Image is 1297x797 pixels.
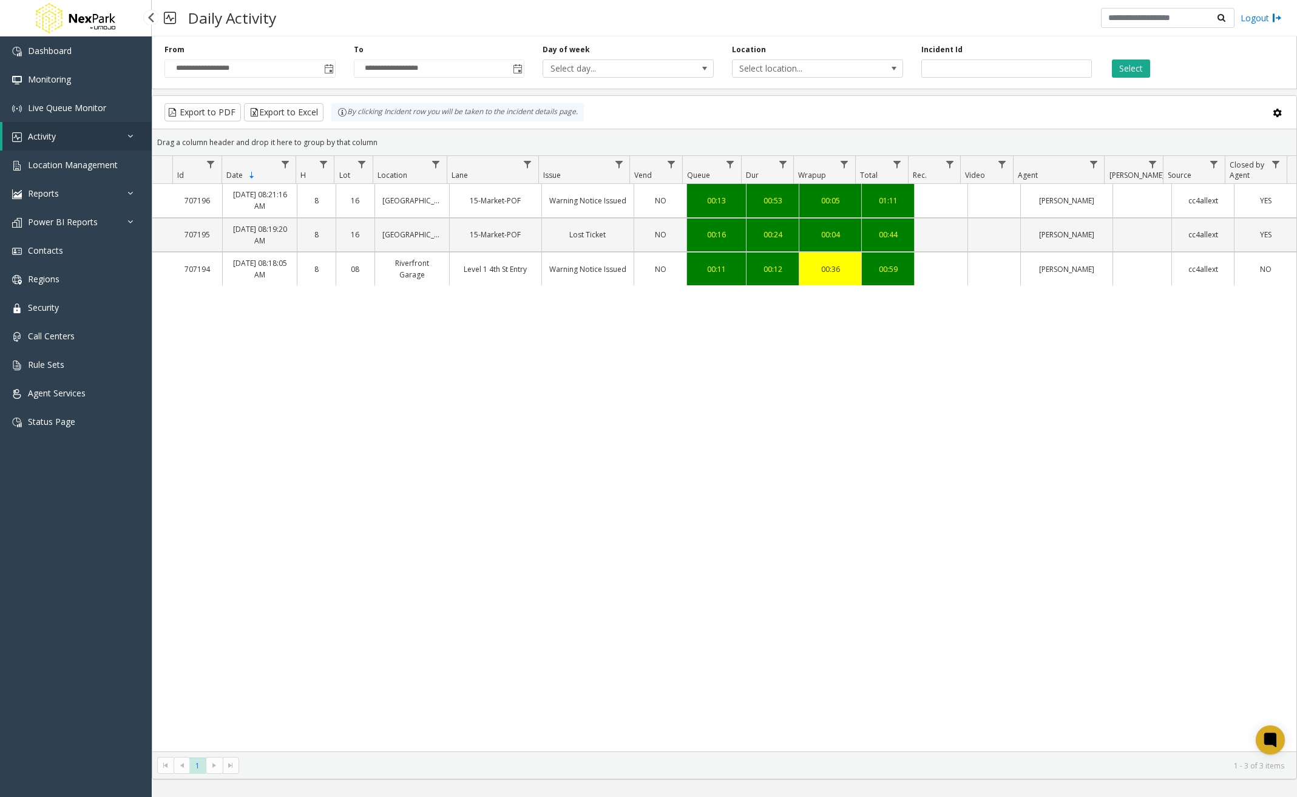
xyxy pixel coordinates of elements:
span: Rec. [913,170,927,180]
a: NO [642,229,679,240]
button: Export to Excel [244,103,323,121]
div: 00:59 [869,263,907,275]
a: 8 [305,229,328,240]
a: Video Filter Menu [994,156,1011,172]
span: YES [1260,229,1272,240]
span: [PERSON_NAME] [1109,170,1165,180]
span: Rule Sets [28,359,64,370]
label: Location [732,44,766,55]
a: YES [1242,229,1289,240]
span: Power BI Reports [28,216,98,228]
a: Agent Filter Menu [1085,156,1102,172]
img: 'icon' [12,47,22,56]
a: Level 1 4th St Entry [457,263,534,275]
span: Security [28,302,59,313]
a: 00:11 [694,263,739,275]
span: Dur [746,170,759,180]
a: Total Filter Menu [889,156,905,172]
label: From [164,44,185,55]
span: NO [1260,264,1272,274]
a: Lane Filter Menu [519,156,535,172]
span: Status Page [28,416,75,427]
div: 00:16 [694,229,739,240]
span: Lot [339,170,350,180]
span: Source [1168,170,1191,180]
img: 'icon' [12,104,22,114]
kendo-pager-info: 1 - 3 of 3 items [246,761,1284,771]
span: Queue [687,170,710,180]
a: 707195 [180,229,215,240]
img: 'icon' [12,246,22,256]
a: 15-Market-POF [457,229,534,240]
span: Total [860,170,878,180]
a: [DATE] 08:18:05 AM [230,257,290,280]
a: 01:11 [869,195,907,206]
img: 'icon' [12,389,22,399]
a: Logout [1241,12,1282,24]
a: 707196 [180,195,215,206]
a: 00:36 [807,263,854,275]
a: YES [1242,195,1289,206]
span: Regions [28,273,59,285]
span: Location [378,170,407,180]
a: Lot Filter Menu [353,156,370,172]
a: [GEOGRAPHIC_DATA] [382,229,442,240]
span: Reports [28,188,59,199]
img: 'icon' [12,189,22,199]
span: Select day... [543,60,679,77]
span: Page 1 [189,758,206,774]
a: [PERSON_NAME] [1028,195,1105,206]
a: [PERSON_NAME] [1028,263,1105,275]
span: Call Centers [28,330,75,342]
span: Activity [28,131,56,142]
a: Lost Ticket [549,229,626,240]
a: 08 [344,263,367,275]
button: Select [1112,59,1150,78]
a: Source Filter Menu [1206,156,1222,172]
a: Location Filter Menu [428,156,444,172]
img: 'icon' [12,304,22,313]
div: Drag a column header and drop it here to group by that column [152,132,1296,153]
a: 16 [344,229,367,240]
a: [DATE] 08:21:16 AM [230,189,290,212]
span: Wrapup [798,170,826,180]
a: 00:13 [694,195,739,206]
span: Lane [452,170,468,180]
img: infoIcon.svg [337,107,347,117]
a: Id Filter Menu [203,156,219,172]
span: Select location... [733,60,869,77]
a: 00:53 [754,195,791,206]
a: [PERSON_NAME] [1028,229,1105,240]
a: Dur Filter Menu [774,156,791,172]
img: pageIcon [164,3,176,33]
a: H Filter Menu [315,156,331,172]
span: Date [226,170,243,180]
a: Warning Notice Issued [549,195,626,206]
span: Toggle popup [322,60,335,77]
span: YES [1260,195,1272,206]
a: Closed by Agent Filter Menu [1268,156,1284,172]
a: 00:44 [869,229,907,240]
img: 'icon' [12,275,22,285]
a: NO [642,195,679,206]
span: Monitoring [28,73,71,85]
a: Queue Filter Menu [722,156,738,172]
a: 8 [305,263,328,275]
a: [GEOGRAPHIC_DATA] [382,195,442,206]
span: Sortable [247,171,257,180]
button: Export to PDF [164,103,241,121]
a: Riverfront Garage [382,257,442,280]
a: 00:12 [754,263,791,275]
a: cc4allext [1179,229,1227,240]
span: Location Management [28,159,118,171]
a: cc4allext [1179,263,1227,275]
span: Contacts [28,245,63,256]
a: Rec. Filter Menu [941,156,958,172]
div: 00:04 [807,229,854,240]
a: 00:24 [754,229,791,240]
